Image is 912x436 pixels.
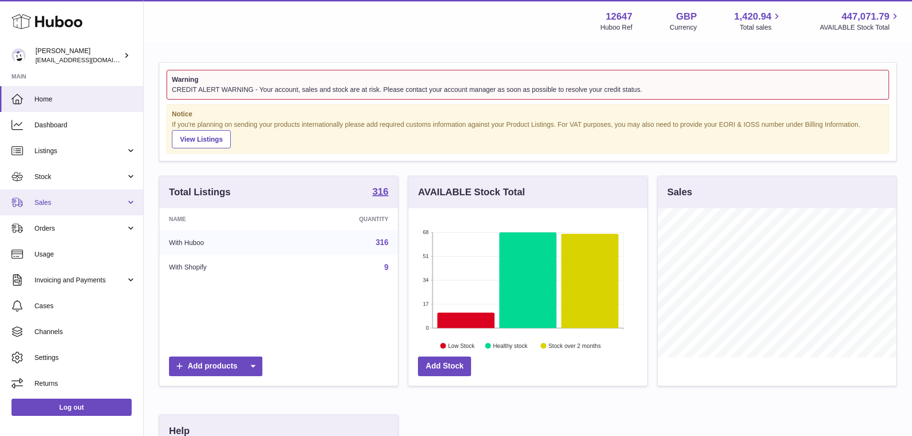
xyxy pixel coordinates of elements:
[159,230,288,255] td: With Huboo
[34,224,126,233] span: Orders
[418,357,471,376] a: Add Stock
[169,357,262,376] a: Add products
[426,325,429,331] text: 0
[11,399,132,416] a: Log out
[34,327,136,336] span: Channels
[172,120,884,149] div: If you're planning on sending your products internationally please add required customs informati...
[159,208,288,230] th: Name
[600,23,632,32] div: Huboo Ref
[842,10,889,23] span: 447,071.79
[423,301,429,307] text: 17
[549,343,601,349] text: Stock over 2 months
[676,10,697,23] strong: GBP
[35,56,141,64] span: [EMAIL_ADDRESS][DOMAIN_NAME]
[418,186,525,199] h3: AVAILABLE Stock Total
[34,250,136,259] span: Usage
[423,253,429,259] text: 51
[172,130,231,148] a: View Listings
[384,263,388,271] a: 9
[34,276,126,285] span: Invoicing and Payments
[172,110,884,119] strong: Notice
[372,187,388,198] a: 316
[493,343,528,349] text: Healthy stock
[34,146,126,156] span: Listings
[159,255,288,280] td: With Shopify
[606,10,632,23] strong: 12647
[169,186,231,199] h3: Total Listings
[670,23,697,32] div: Currency
[820,10,901,32] a: 447,071.79 AVAILABLE Stock Total
[423,277,429,283] text: 34
[34,121,136,130] span: Dashboard
[740,23,782,32] span: Total sales
[734,10,783,32] a: 1,420.94 Total sales
[34,172,126,181] span: Stock
[288,208,398,230] th: Quantity
[172,85,884,94] div: CREDIT ALERT WARNING - Your account, sales and stock are at risk. Please contact your account man...
[34,353,136,362] span: Settings
[667,186,692,199] h3: Sales
[34,198,126,207] span: Sales
[11,48,26,63] img: internalAdmin-12647@internal.huboo.com
[448,343,475,349] text: Low Stock
[372,187,388,196] strong: 316
[423,229,429,235] text: 68
[734,10,772,23] span: 1,420.94
[35,46,122,65] div: [PERSON_NAME]
[376,238,389,246] a: 316
[172,75,884,84] strong: Warning
[34,95,136,104] span: Home
[34,379,136,388] span: Returns
[34,302,136,311] span: Cases
[820,23,901,32] span: AVAILABLE Stock Total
